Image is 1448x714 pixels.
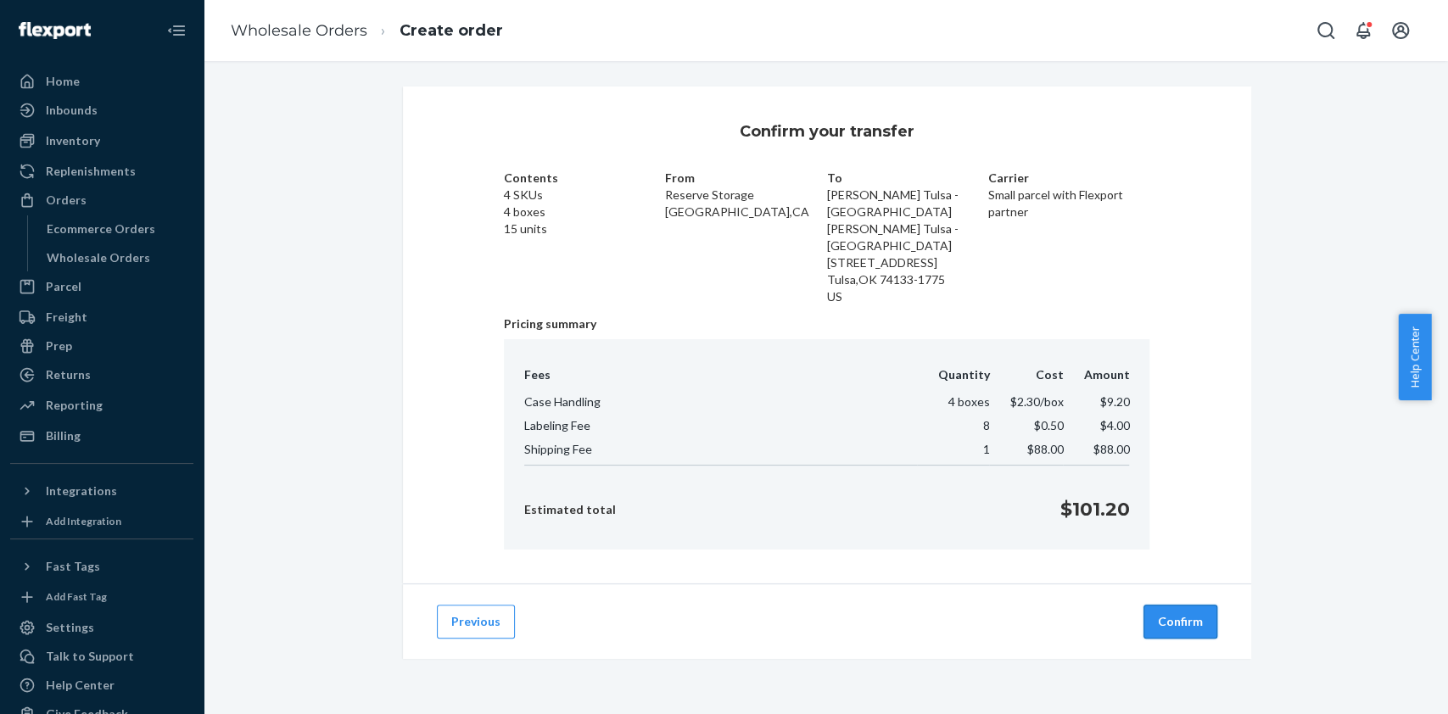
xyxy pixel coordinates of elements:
span: $4.00 [1099,418,1129,432]
div: Wholesale Orders [47,249,150,266]
a: Inbounds [10,97,193,124]
img: Flexport logo [19,22,91,39]
div: Orders [46,192,87,209]
td: 8 [917,414,989,438]
a: Create order [400,21,503,40]
div: Prep [46,337,72,354]
a: Help Center [10,672,193,699]
button: Confirm [1143,605,1217,639]
div: Reserve Storage [GEOGRAPHIC_DATA] , CA [665,170,826,305]
button: Integrations [10,477,193,505]
a: Prep [10,332,193,360]
a: Talk to Support [10,643,193,670]
p: [PERSON_NAME] Tulsa - [GEOGRAPHIC_DATA] [827,220,988,254]
div: Home [46,73,80,90]
p: [PERSON_NAME] Tulsa - [GEOGRAPHIC_DATA] [827,187,988,220]
div: 4 SKUs 4 boxes 15 units [504,170,665,305]
div: Billing [46,427,81,444]
td: 4 boxes [917,390,989,414]
span: $0.50 [1033,418,1063,432]
p: To [827,170,988,187]
button: Open notifications [1346,14,1380,47]
p: Estimated total [524,501,616,518]
a: Ecommerce Orders [38,215,194,243]
a: Add Fast Tag [10,587,193,607]
div: Ecommerce Orders [47,220,155,237]
span: $9.20 [1099,394,1129,409]
th: Amount [1063,366,1129,390]
th: Cost [989,366,1063,390]
button: Fast Tags [10,553,193,580]
a: Settings [10,614,193,641]
p: Carrier [988,170,1149,187]
div: Integrations [46,483,117,499]
div: Parcel [46,278,81,295]
a: Orders [10,187,193,214]
p: Contents [504,170,665,187]
div: Small parcel with Flexport partner [988,170,1149,305]
ol: breadcrumbs [217,6,517,56]
p: [STREET_ADDRESS] [827,254,988,271]
button: Open account menu [1384,14,1417,47]
p: Pricing summary [504,315,1150,332]
div: Inventory [46,132,100,149]
span: $2.30 /box [1009,394,1063,409]
a: Reporting [10,392,193,419]
a: Replenishments [10,158,193,185]
div: Inbounds [46,102,98,119]
th: Fees [524,366,918,390]
th: Quantity [917,366,989,390]
td: 1 [917,438,989,466]
button: Previous [437,605,515,639]
a: Inventory [10,127,193,154]
a: Returns [10,361,193,388]
div: Freight [46,309,87,326]
div: Add Fast Tag [46,589,107,604]
button: Open Search Box [1309,14,1343,47]
p: $101.20 [1059,496,1129,522]
button: Close Navigation [159,14,193,47]
td: Case Handling [524,390,918,414]
div: Help Center [46,677,115,694]
td: Shipping Fee [524,438,918,466]
div: Talk to Support [46,648,134,665]
p: US [827,288,988,305]
p: Tulsa , OK 74133-1775 [827,271,988,288]
h3: Confirm your transfer [740,120,914,142]
td: Labeling Fee [524,414,918,438]
a: Wholesale Orders [231,21,367,40]
div: Reporting [46,397,103,414]
div: Returns [46,366,91,383]
p: From [665,170,826,187]
a: Billing [10,422,193,449]
a: Wholesale Orders [38,244,194,271]
div: Fast Tags [46,558,100,575]
button: Help Center [1398,314,1431,400]
div: Settings [46,619,94,636]
div: Replenishments [46,163,136,180]
a: Home [10,68,193,95]
a: Freight [10,304,193,331]
span: $88.00 [1093,442,1129,456]
div: Add Integration [46,514,121,528]
a: Add Integration [10,511,193,532]
a: Parcel [10,273,193,300]
span: $88.00 [1026,442,1063,456]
